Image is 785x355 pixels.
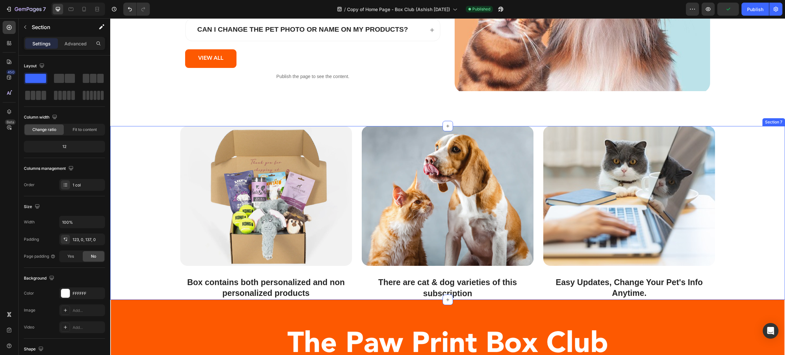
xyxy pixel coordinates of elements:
button: Publish [741,3,769,16]
span: Yes [67,253,74,259]
span: Easy Updates, Change Your Pet's Info Anytime. [445,259,593,279]
span: Copy of Home Page - Box Club (Ashish [DATE]) [347,6,450,13]
img: Alt Image [433,108,605,248]
div: Add... [73,308,103,314]
div: 123, 0, 137, 0 [73,237,103,243]
div: 450 [6,70,16,75]
div: 1 col [73,182,103,188]
div: Column width [24,113,59,122]
div: Open Intercom Messenger [763,323,778,339]
span: No [91,253,96,259]
div: Background [24,274,56,283]
span: / [344,6,346,13]
div: Width [24,219,35,225]
button: 7 [3,3,49,16]
div: Order [24,182,35,188]
div: Columns management [24,164,75,173]
iframe: Design area [110,18,785,355]
div: 12 [25,142,104,151]
p: Advanced [64,40,87,47]
p: 7 [43,5,46,13]
div: Beta [5,120,16,125]
span: Fit to content [73,127,97,133]
div: Size [24,202,41,211]
div: Color [24,290,34,296]
div: Padding [24,236,39,242]
img: Alt Image [252,108,423,248]
div: FFFFFF [73,291,103,297]
div: Video [24,324,34,330]
div: Layout [24,62,46,71]
span: Published [472,6,490,12]
div: Page padding [24,253,56,259]
p: Section [32,23,85,31]
input: Auto [60,216,105,228]
div: Shape [24,345,45,354]
span: Change ratio [32,127,56,133]
div: Add... [73,325,103,331]
div: Image [24,307,35,313]
div: Publish [747,6,763,13]
div: Undo/Redo [123,3,150,16]
p: Settings [32,40,51,47]
span: There are cat & dog varieties of this subscription [268,259,407,280]
div: Section 7 [654,101,673,107]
